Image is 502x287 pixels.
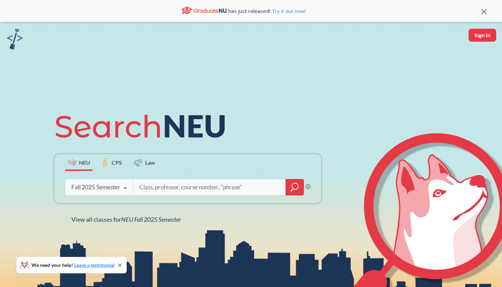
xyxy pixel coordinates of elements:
span: We need your help! [31,263,114,268]
div: Fall 2025 Semester [71,183,120,191]
img: sandbox logo [7,29,23,50]
span: Law [145,159,155,166]
span: CPS [112,159,122,166]
span: has just released! [228,7,306,15]
span: NEU Fall 2025 Semester [121,216,181,223]
a: Leave a testimonial [74,262,114,268]
a: Try it out now! [270,8,306,14]
button: Sign In [469,29,496,42]
span: View all classes for [71,216,181,223]
svg: magnifying glass [291,182,299,192]
input: Class, professor, course number, "phrase" [139,180,281,194]
span: NEU [79,159,90,166]
div: magnifying glass [285,179,304,195]
a: sandbox logo [7,29,23,52]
